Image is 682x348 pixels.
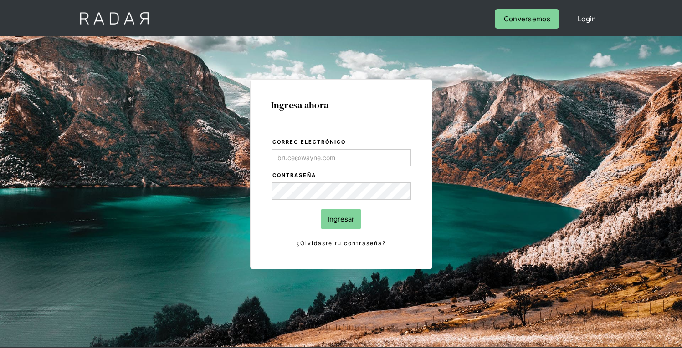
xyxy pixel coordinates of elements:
h1: Ingresa ahora [271,100,411,110]
label: Correo electrónico [272,138,411,147]
a: Login [569,9,605,29]
a: ¿Olvidaste tu contraseña? [272,238,411,248]
label: Contraseña [272,171,411,180]
a: Conversemos [495,9,559,29]
input: Ingresar [321,209,361,229]
form: Login Form [271,137,411,248]
input: bruce@wayne.com [272,149,411,166]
